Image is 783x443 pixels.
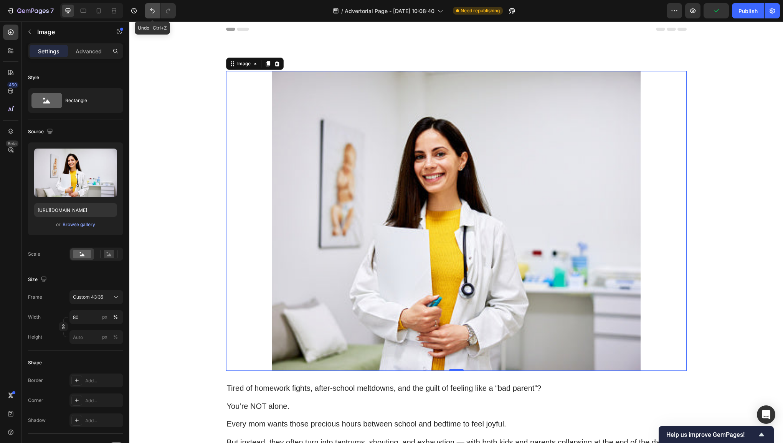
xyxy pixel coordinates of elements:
div: Rectangle [65,92,112,109]
span: Help us improve GemPages! [666,431,757,438]
button: 7 [3,3,57,18]
button: % [100,312,109,322]
div: Size [28,274,48,285]
label: Width [28,314,41,321]
input: https://example.com/image.jpg [34,203,117,217]
div: px [102,334,107,341]
div: Browse gallery [63,221,95,228]
div: 450 [7,82,18,88]
p: Image [37,27,102,36]
p: Advanced [76,47,102,55]
iframe: Design area [129,21,783,443]
input: px% [69,330,123,344]
span: But instead, they often turn into tantrums, shouting, and exhaustion — with both kids and parents... [97,417,537,425]
div: Corner [28,397,43,404]
span: Need republishing [461,7,500,14]
div: % [113,314,118,321]
span: Advertorial Page - [DATE] 10:08:40 [345,7,434,15]
button: Publish [732,3,764,18]
div: Shadow [28,417,46,424]
div: Beta [6,141,18,147]
label: Frame [28,294,42,301]
button: Browse gallery [62,221,96,228]
div: Add... [85,377,121,384]
div: Source [28,127,55,137]
p: Settings [38,47,59,55]
div: Publish [738,7,758,15]
div: Border [28,377,43,384]
input: px% [69,310,123,324]
div: Add... [85,417,121,424]
div: Shape [28,359,42,366]
div: Image [106,39,123,46]
div: px [102,314,107,321]
div: Scale [28,251,40,258]
img: preview-image [34,149,117,197]
button: px [111,312,120,322]
span: Tired of homework fights, after-school meltdowns, and the guilt of feeling like a “bad parent”? [97,362,412,371]
span: Every mom wants those precious hours between school and bedtime to feel joyful. [97,398,377,407]
div: Style [28,74,39,81]
button: Custom 43:35 [69,290,123,304]
span: You’re NOT alone. [97,380,160,389]
span: Custom 43:35 [73,294,103,301]
div: Undo/Redo [145,3,176,18]
div: % [113,334,118,341]
button: Show survey - Help us improve GemPages! [666,430,766,439]
button: % [100,332,109,342]
div: Open Intercom Messenger [757,405,775,424]
button: px [111,332,120,342]
img: gempages_583982850819228483-8294de69-af36-4699-b5ee-00703e7463e5.jpg [143,50,511,349]
div: Add... [85,397,121,404]
p: 7 [50,6,54,15]
label: Height [28,334,42,341]
span: or [56,220,61,229]
span: / [341,7,343,15]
